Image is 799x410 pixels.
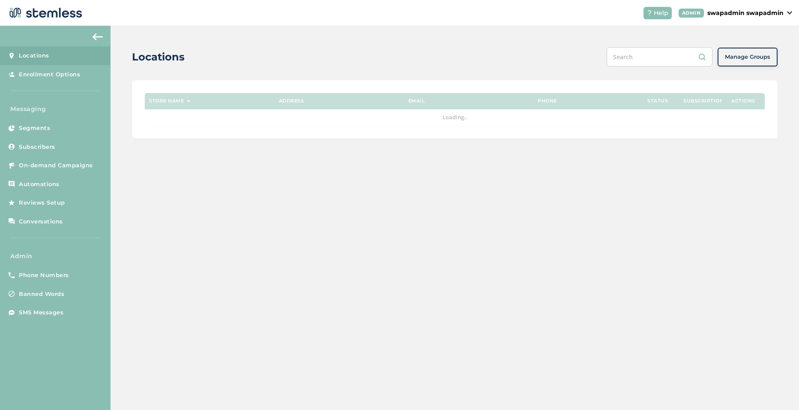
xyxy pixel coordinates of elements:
[19,180,60,189] span: Automations
[647,10,652,15] img: icon-help-white-03924b79.svg
[19,51,49,60] span: Locations
[19,70,80,79] span: Enrollment Options
[19,199,65,207] span: Reviews Setup
[787,11,792,15] img: icon_down-arrow-small-66adaf34.svg
[654,9,668,18] span: Help
[132,49,185,65] h2: Locations
[19,143,55,151] span: Subscribers
[707,9,784,18] p: swapadmin swapadmin
[756,369,799,410] iframe: Chat Widget
[19,308,63,317] span: SMS Messages
[7,4,82,21] img: logo-dark-0685b13c.svg
[19,290,64,298] span: Banned Words
[19,124,50,133] span: Segments
[607,47,712,66] input: Search
[718,48,778,66] button: Manage Groups
[679,9,704,18] div: ADMIN
[725,53,770,61] span: Manage Groups
[19,161,93,170] span: On-demand Campaigns
[93,33,103,40] img: icon-arrow-back-accent-c549486e.svg
[19,217,63,226] span: Conversations
[19,271,69,280] span: Phone Numbers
